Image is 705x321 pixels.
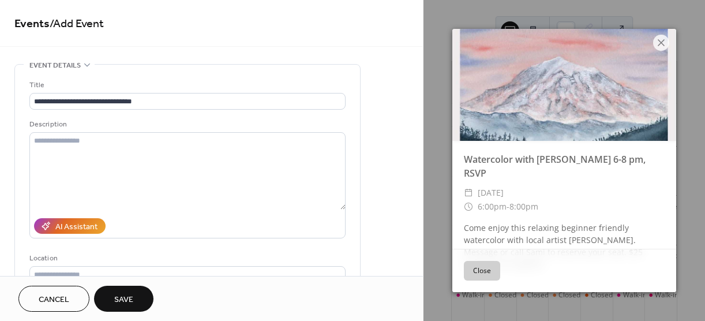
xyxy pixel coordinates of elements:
[464,186,473,200] div: ​
[452,222,676,270] div: Come enjoy this relaxing beginner friendly watercolor with local artist [PERSON_NAME]. Message or...
[29,118,343,130] div: Description
[29,79,343,91] div: Title
[452,152,676,180] div: Watercolor with [PERSON_NAME] 6-8 pm, RSVP
[114,294,133,306] span: Save
[478,186,504,200] span: [DATE]
[29,59,81,72] span: Event details
[94,286,153,312] button: Save
[478,201,507,212] span: 6:00pm
[55,221,97,233] div: AI Assistant
[50,13,104,35] span: / Add Event
[507,201,509,212] span: -
[18,286,89,312] button: Cancel
[29,252,343,264] div: Location
[34,218,106,234] button: AI Assistant
[464,261,500,281] button: Close
[14,13,50,35] a: Events
[39,294,69,306] span: Cancel
[464,200,473,214] div: ​
[509,201,538,212] span: 8:00pm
